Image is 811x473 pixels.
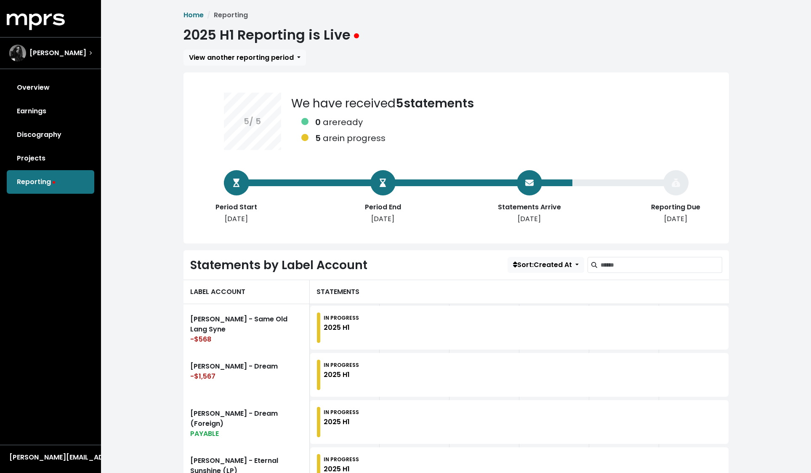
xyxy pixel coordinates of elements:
[190,258,367,273] h2: Statements by Label Account
[396,95,474,112] b: 5 statements
[7,16,65,26] a: mprs logo
[324,409,359,416] small: IN PROGRESS
[324,456,359,463] small: IN PROGRESS
[183,280,310,304] div: LABEL ACCOUNT
[315,132,321,144] b: 5
[324,370,359,380] div: 2025 H1
[496,214,563,224] div: [DATE]
[310,280,729,304] div: STATEMENTS
[183,304,310,351] a: [PERSON_NAME] - Same Old Lang Syne-$568
[315,132,386,144] div: are in progress
[183,398,310,446] a: [PERSON_NAME] - Dream (Foreign)PAYABLE
[183,10,729,20] nav: breadcrumb
[315,116,363,128] div: are ready
[29,48,86,58] span: [PERSON_NAME]
[642,202,710,212] div: Reporting Due
[183,50,306,66] button: View another reporting period
[204,10,248,20] li: Reporting
[496,202,563,212] div: Statements Arrive
[324,417,359,427] div: 2025 H1
[203,202,270,212] div: Period Start
[315,116,321,128] b: 0
[190,371,303,382] div: -$1,567
[508,257,584,273] button: Sort:Created At
[642,214,710,224] div: [DATE]
[190,334,303,345] div: -$568
[7,99,94,123] a: Earnings
[7,123,94,147] a: Discography
[7,76,94,99] a: Overview
[291,95,474,148] div: We have received
[9,452,92,462] div: [PERSON_NAME][EMAIL_ADDRESS][DOMAIN_NAME]
[349,202,417,212] div: Period End
[513,260,572,270] span: Sort: Created At
[7,452,94,463] button: [PERSON_NAME][EMAIL_ADDRESS][DOMAIN_NAME]
[203,214,270,224] div: [DATE]
[183,10,204,20] a: Home
[190,429,303,439] div: PAYABLE
[349,214,417,224] div: [DATE]
[183,27,359,43] h1: 2025 H1 Reporting is Live
[324,323,359,333] div: 2025 H1
[9,45,26,61] img: The selected account / producer
[189,53,294,62] span: View another reporting period
[7,147,94,170] a: Projects
[183,351,310,398] a: [PERSON_NAME] - Dream-$1,567
[324,314,359,321] small: IN PROGRESS
[324,361,359,369] small: IN PROGRESS
[601,257,722,273] input: Search label accounts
